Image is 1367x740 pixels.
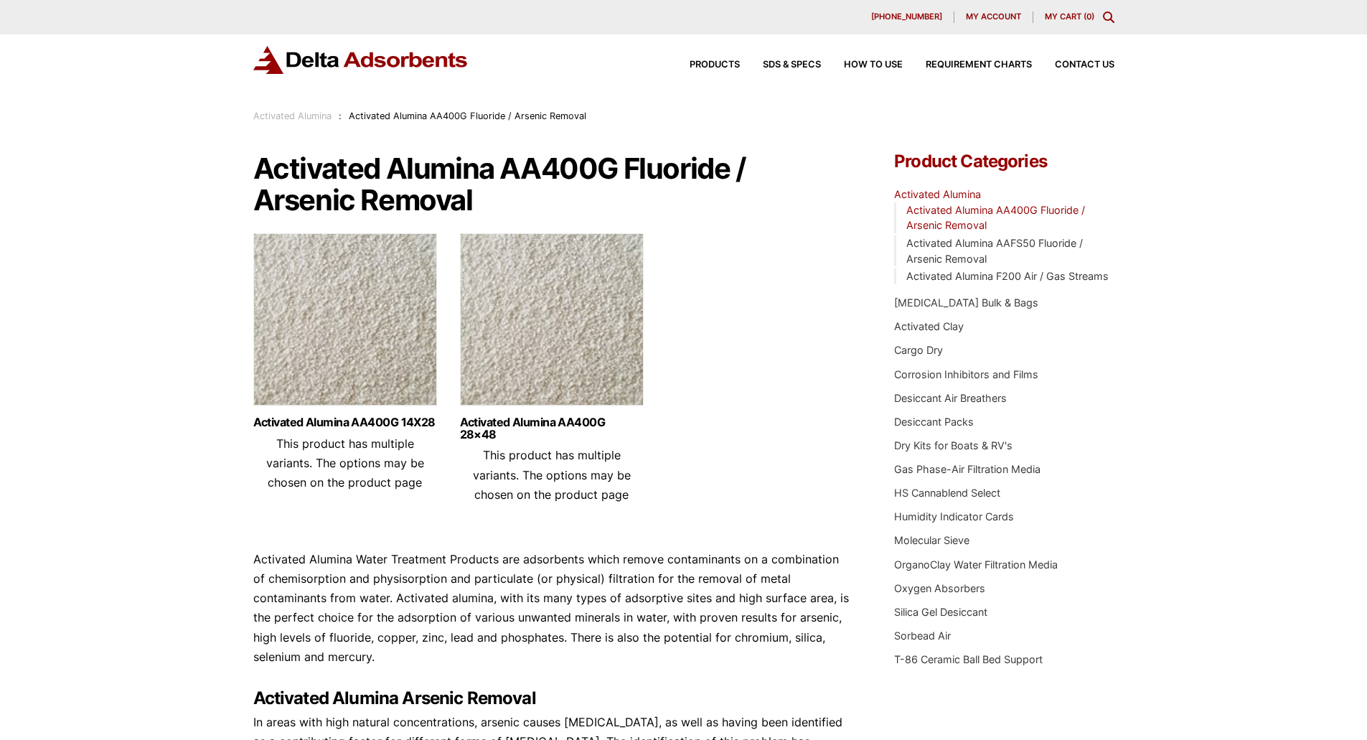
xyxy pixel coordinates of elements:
[894,463,1040,475] a: Gas Phase-Air Filtration Media
[871,13,942,21] span: [PHONE_NUMBER]
[253,550,852,667] p: Activated Alumina Water Treatment Products are adsorbents which remove contaminants on a combinat...
[1032,60,1114,70] a: Contact Us
[894,653,1043,665] a: T-86 Ceramic Ball Bed Support
[349,111,586,121] span: Activated Alumina AA400G Fluoride / Arsenic Removal
[906,270,1109,282] a: Activated Alumina F200 Air / Gas Streams
[1055,60,1114,70] span: Contact Us
[894,188,981,200] a: Activated Alumina
[906,237,1083,265] a: Activated Alumina AAFS50 Fluoride / Arsenic Removal
[1103,11,1114,23] div: Toggle Modal Content
[954,11,1033,23] a: My account
[690,60,740,70] span: Products
[894,153,1114,170] h4: Product Categories
[473,448,631,501] span: This product has multiple variants. The options may be chosen on the product page
[266,436,424,490] span: This product has multiple variants. The options may be chosen on the product page
[894,439,1013,451] a: Dry Kits for Boats & RV's
[339,111,342,121] span: :
[906,204,1085,232] a: Activated Alumina AA400G Fluoride / Arsenic Removal
[894,320,964,332] a: Activated Clay
[894,558,1058,571] a: OrganoClay Water Filtration Media
[253,153,852,216] h1: Activated Alumina AA400G Fluoride / Arsenic Removal
[894,368,1038,380] a: Corrosion Inhibitors and Films
[894,344,943,356] a: Cargo Dry
[894,487,1000,499] a: HS Cannablend Select
[894,629,951,642] a: Sorbead Air
[667,60,740,70] a: Products
[894,416,974,428] a: Desiccant Packs
[763,60,821,70] span: SDS & SPECS
[1086,11,1091,22] span: 0
[894,392,1007,404] a: Desiccant Air Breathers
[894,606,987,618] a: Silica Gel Desiccant
[966,13,1021,21] span: My account
[253,416,437,428] a: Activated Alumina AA400G 14X28
[821,60,903,70] a: How to Use
[860,11,954,23] a: [PHONE_NUMBER]
[460,416,644,441] a: Activated Alumina AA400G 28×48
[894,582,985,594] a: Oxygen Absorbers
[894,510,1014,523] a: Humidity Indicator Cards
[253,688,536,708] strong: Activated Alumina Arsenic Removal
[903,60,1032,70] a: Requirement Charts
[740,60,821,70] a: SDS & SPECS
[894,534,969,546] a: Molecular Sieve
[253,111,332,121] a: Activated Alumina
[894,296,1038,309] a: [MEDICAL_DATA] Bulk & Bags
[253,46,469,74] img: Delta Adsorbents
[926,60,1032,70] span: Requirement Charts
[844,60,903,70] span: How to Use
[1045,11,1094,22] a: My Cart (0)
